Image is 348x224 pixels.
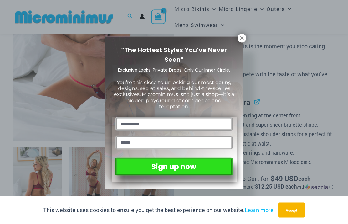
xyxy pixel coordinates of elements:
[43,205,274,215] p: This website uses cookies to ensure you get the best experience on our website.
[238,34,246,43] button: Close
[245,206,274,214] a: Learn more
[278,203,305,218] button: Accept
[118,67,230,73] span: Exclusive Looks. Private Drops. Only Our Inner Circle.
[115,158,233,176] button: Sign up now
[114,79,234,109] span: You’re this close to unlocking our most daring designs, secret sales, and behind-the-scenes exclu...
[121,45,227,64] span: “The Hottest Styles You’ve Never Seen”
